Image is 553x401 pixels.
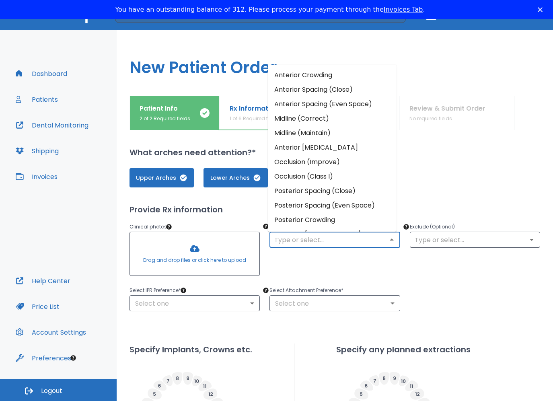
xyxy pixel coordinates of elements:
span: Lower Arches [212,174,260,182]
p: Select IPR Preference * [130,286,260,295]
button: Account Settings [11,323,91,342]
button: Dashboard [11,64,72,83]
li: Occlusion (Class I) [268,169,397,184]
a: Invoices Tab [384,6,423,13]
h2: Specify any planned extractions [336,343,471,356]
p: Exclude (Optional) [410,222,540,232]
h2: What arches need attention?* [130,146,540,158]
li: Posterior [MEDICAL_DATA] [268,227,397,242]
li: Anterior Crowding [268,68,397,82]
li: Occlusion (Improve) [268,155,397,169]
p: 2 of 2 Required fields [140,115,190,122]
input: Type or select... [272,234,397,245]
button: Close [386,234,397,245]
li: Posterior Crowding [268,213,397,227]
li: Midline (Correct) [268,111,397,126]
li: Midline (Maintain) [268,126,397,140]
div: Select one [269,295,400,311]
button: Help Center [11,271,75,290]
button: Dental Monitoring [11,115,93,135]
div: Tooltip anchor [180,287,187,294]
span: Upper Arches [138,174,186,182]
button: Shipping [11,141,64,160]
div: Tooltip anchor [165,223,173,230]
button: Upper Arches [130,168,194,187]
div: You have an outstanding balance of 312. Please process your payment through the . [115,6,425,14]
p: Rx Information [230,104,280,113]
h2: Provide Rx information [130,204,540,216]
div: Tooltip anchor [403,223,410,230]
h1: New Patient Order [117,30,553,96]
p: Clinical photos * [130,222,260,232]
div: Tooltip anchor [262,223,269,230]
li: Anterior Spacing (Close) [268,82,397,97]
h2: Specify Implants, Crowns etc. [130,343,252,356]
div: Tooltip anchor [262,287,269,294]
li: Posterior Spacing (Close) [268,184,397,198]
p: Patient Info [140,104,190,113]
div: Select one [130,295,260,311]
input: Type or select... [412,234,538,245]
button: Preferences [11,348,76,368]
button: Patients [11,90,63,109]
span: Logout [41,387,62,395]
p: Select Attachment Preference * [269,286,400,295]
button: Open [526,234,537,245]
li: Anterior [MEDICAL_DATA] [268,140,397,155]
button: Invoices [11,167,62,186]
li: Posterior Spacing (Even Space) [268,198,397,213]
div: Tooltip anchor [70,354,77,362]
div: Close [538,7,546,12]
button: Price List [11,297,64,316]
li: Anterior Spacing (Even Space) [268,97,397,111]
p: 1 of 6 Required fields [230,115,280,122]
button: Lower Arches [204,168,268,187]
